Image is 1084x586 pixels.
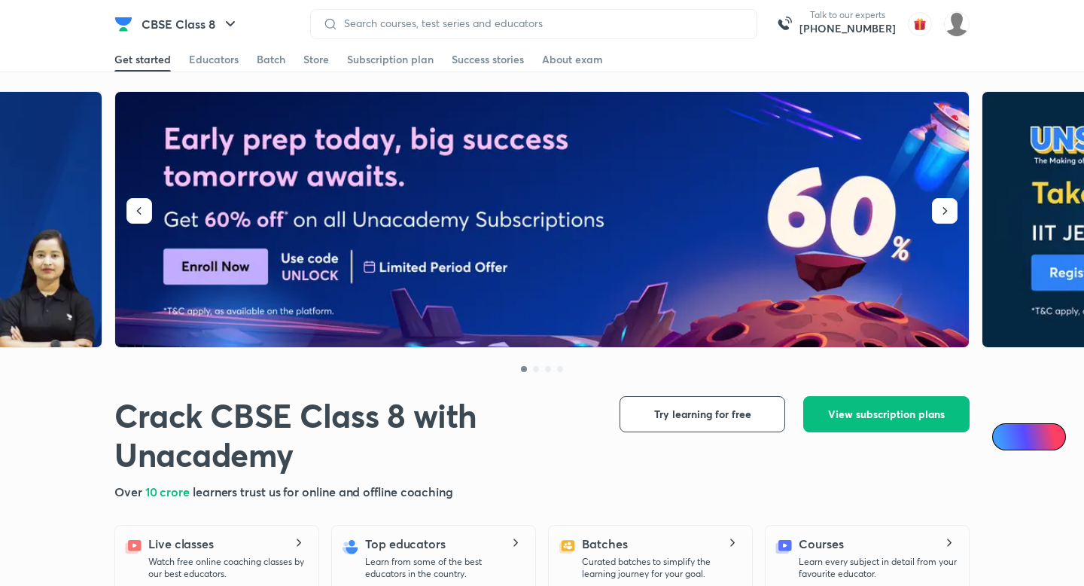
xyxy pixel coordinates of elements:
[452,47,524,72] a: Success stories
[114,15,132,33] img: Company Logo
[654,407,751,422] span: Try learning for free
[303,52,329,67] div: Store
[132,9,248,39] button: CBSE Class 8
[1001,431,1013,443] img: Icon
[944,11,970,37] img: S M AKSHATHAjjjfhfjgjgkgkgkhk
[114,52,171,67] div: Get started
[908,12,932,36] img: avatar
[542,47,603,72] a: About exam
[189,52,239,67] div: Educators
[257,47,285,72] a: Batch
[347,52,434,67] div: Subscription plan
[145,484,193,499] span: 10 crore
[303,47,329,72] a: Store
[257,52,285,67] div: Batch
[365,535,446,553] h5: Top educators
[769,9,799,39] img: call-us
[799,535,843,553] h5: Courses
[148,556,306,580] p: Watch free online coaching classes by our best educators.
[620,396,785,432] button: Try learning for free
[582,556,740,580] p: Curated batches to simplify the learning journey for your goal.
[347,47,434,72] a: Subscription plan
[582,535,627,553] h5: Batches
[803,396,970,432] button: View subscription plans
[148,535,214,553] h5: Live classes
[799,9,896,21] p: Talk to our experts
[799,21,896,36] a: [PHONE_NUMBER]
[365,556,523,580] p: Learn from some of the best educators in the country.
[114,47,171,72] a: Get started
[338,17,744,29] input: Search courses, test series and educators
[452,52,524,67] div: Success stories
[193,484,453,499] span: learners trust us for online and offline coaching
[992,423,1066,450] a: Ai Doubts
[828,407,945,422] span: View subscription plans
[1017,431,1057,443] span: Ai Doubts
[114,396,595,475] h1: Crack CBSE Class 8 with Unacademy
[189,47,239,72] a: Educators
[799,556,957,580] p: Learn every subject in detail from your favourite educator.
[114,484,145,499] span: Over
[542,52,603,67] div: About exam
